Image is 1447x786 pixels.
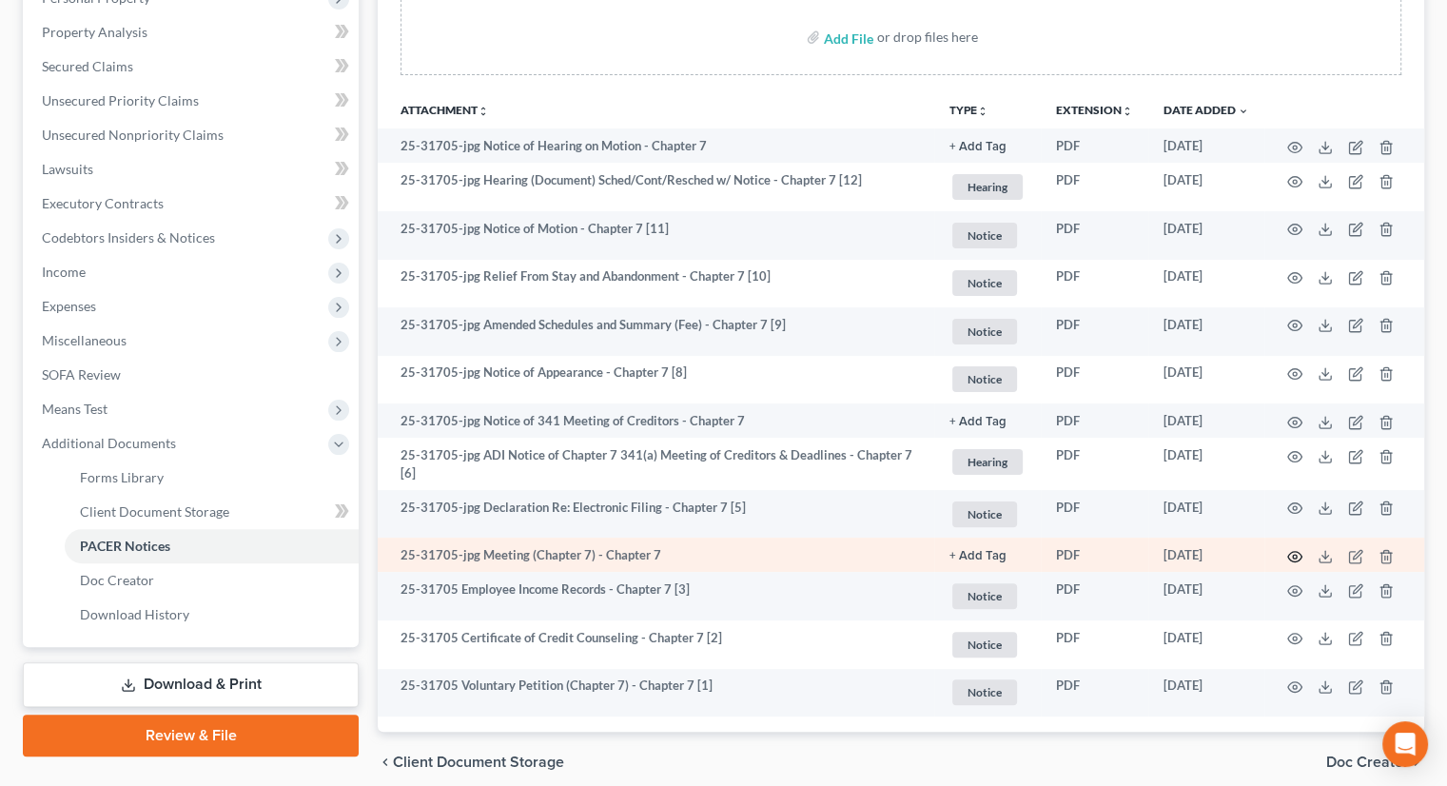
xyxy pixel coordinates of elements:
[1041,211,1148,260] td: PDF
[378,755,393,770] i: chevron_left
[378,163,934,211] td: 25-31705-jpg Hearing (Document) Sched/Cont/Resched w/ Notice - Chapter 7 [12]
[949,416,1007,428] button: + Add Tag
[977,106,988,117] i: unfold_more
[1148,211,1264,260] td: [DATE]
[1122,106,1133,117] i: unfold_more
[1163,103,1249,117] a: Date Added expand_more
[42,195,164,211] span: Executory Contracts
[42,229,215,246] span: Codebtors Insiders & Notices
[949,137,1026,155] a: + Add Tag
[27,15,359,49] a: Property Analysis
[42,92,199,108] span: Unsecured Priority Claims
[80,606,189,622] span: Download History
[1041,163,1148,211] td: PDF
[952,223,1017,248] span: Notice
[952,679,1017,705] span: Notice
[80,503,229,520] span: Client Document Storage
[378,572,934,620] td: 25-31705 Employee Income Records - Chapter 7 [3]
[65,461,359,495] a: Forms Library
[952,501,1017,527] span: Notice
[23,715,359,757] a: Review & File
[949,364,1026,395] a: Notice
[378,260,934,308] td: 25-31705-jpg Relief From Stay and Abandonment - Chapter 7 [10]
[1041,490,1148,539] td: PDF
[1148,356,1264,404] td: [DATE]
[1148,307,1264,356] td: [DATE]
[378,356,934,404] td: 25-31705-jpg Notice of Appearance - Chapter 7 [8]
[949,499,1026,530] a: Notice
[378,620,934,669] td: 25-31705 Certificate of Credit Counseling - Chapter 7 [2]
[378,211,934,260] td: 25-31705-jpg Notice of Motion - Chapter 7 [11]
[42,401,108,417] span: Means Test
[27,49,359,84] a: Secured Claims
[42,366,121,383] span: SOFA Review
[952,583,1017,609] span: Notice
[378,128,934,163] td: 25-31705-jpg Notice of Hearing on Motion - Chapter 7
[42,58,133,74] span: Secured Claims
[949,677,1026,708] a: Notice
[952,319,1017,344] span: Notice
[42,264,86,280] span: Income
[1148,128,1264,163] td: [DATE]
[949,629,1026,660] a: Notice
[27,152,359,187] a: Lawsuits
[65,563,359,598] a: Doc Creator
[949,141,1007,153] button: + Add Tag
[1326,755,1424,770] button: Doc Creator chevron_right
[80,469,164,485] span: Forms Library
[42,435,176,451] span: Additional Documents
[949,316,1026,347] a: Notice
[1041,307,1148,356] td: PDF
[1148,572,1264,620] td: [DATE]
[1382,721,1428,767] div: Open Intercom Messenger
[952,449,1023,475] span: Hearing
[1148,669,1264,717] td: [DATE]
[27,358,359,392] a: SOFA Review
[1041,356,1148,404] td: PDF
[1041,438,1148,490] td: PDF
[877,28,978,47] div: or drop files here
[1041,403,1148,438] td: PDF
[65,495,359,529] a: Client Document Storage
[378,490,934,539] td: 25-31705-jpg Declaration Re: Electronic Filing - Chapter 7 [5]
[1041,572,1148,620] td: PDF
[378,307,934,356] td: 25-31705-jpg Amended Schedules and Summary (Fee) - Chapter 7 [9]
[1148,163,1264,211] td: [DATE]
[42,161,93,177] span: Lawsuits
[1148,538,1264,572] td: [DATE]
[393,755,564,770] span: Client Document Storage
[1148,620,1264,669] td: [DATE]
[949,220,1026,251] a: Notice
[949,446,1026,478] a: Hearing
[65,598,359,632] a: Download History
[1238,106,1249,117] i: expand_more
[1041,260,1148,308] td: PDF
[952,174,1023,200] span: Hearing
[952,270,1017,296] span: Notice
[1148,438,1264,490] td: [DATE]
[378,403,934,438] td: 25-31705-jpg Notice of 341 Meeting of Creditors - Chapter 7
[949,267,1026,299] a: Notice
[949,546,1026,564] a: + Add Tag
[42,298,96,314] span: Expenses
[949,171,1026,203] a: Hearing
[42,24,147,40] span: Property Analysis
[1056,103,1133,117] a: Extensionunfold_more
[952,366,1017,392] span: Notice
[949,580,1026,612] a: Notice
[1041,128,1148,163] td: PDF
[949,412,1026,430] a: + Add Tag
[949,550,1007,562] button: + Add Tag
[42,127,224,143] span: Unsecured Nonpriority Claims
[27,84,359,118] a: Unsecured Priority Claims
[378,755,564,770] button: chevron_left Client Document Storage
[1148,403,1264,438] td: [DATE]
[27,187,359,221] a: Executory Contracts
[65,529,359,563] a: PACER Notices
[378,438,934,490] td: 25-31705-jpg ADI Notice of Chapter 7 341(a) Meeting of Creditors & Deadlines - Chapter 7 [6]
[1041,669,1148,717] td: PDF
[1148,490,1264,539] td: [DATE]
[80,538,170,554] span: PACER Notices
[1041,538,1148,572] td: PDF
[1326,755,1409,770] span: Doc Creator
